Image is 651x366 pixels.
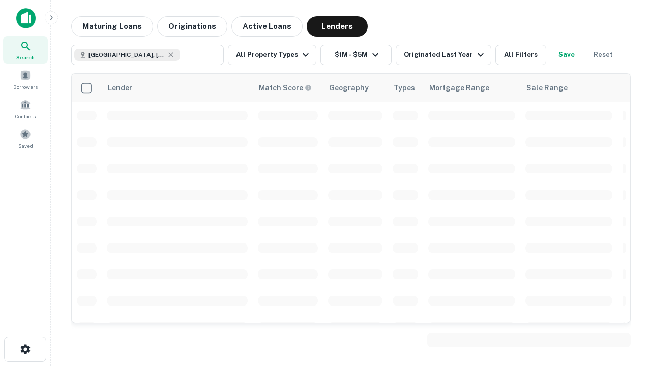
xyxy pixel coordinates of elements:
button: Lenders [307,16,368,37]
a: Search [3,36,48,64]
span: [GEOGRAPHIC_DATA], [GEOGRAPHIC_DATA], [GEOGRAPHIC_DATA] [88,50,165,59]
img: capitalize-icon.png [16,8,36,28]
th: Capitalize uses an advanced AI algorithm to match your search with the best lender. The match sco... [253,74,323,102]
a: Saved [3,125,48,152]
div: Mortgage Range [429,82,489,94]
h6: Match Score [259,82,310,94]
div: Types [394,82,415,94]
button: All Property Types [228,45,316,65]
button: All Filters [495,45,546,65]
div: Lender [108,82,132,94]
button: Reset [587,45,619,65]
th: Lender [102,74,253,102]
span: Saved [18,142,33,150]
th: Types [388,74,423,102]
div: Geography [329,82,369,94]
div: Capitalize uses an advanced AI algorithm to match your search with the best lender. The match sco... [259,82,312,94]
div: Originated Last Year [404,49,487,61]
button: Maturing Loans [71,16,153,37]
a: Contacts [3,95,48,123]
button: Originated Last Year [396,45,491,65]
span: Contacts [15,112,36,120]
button: Active Loans [231,16,303,37]
a: Borrowers [3,66,48,93]
span: Borrowers [13,83,38,91]
th: Sale Range [520,74,617,102]
button: Save your search to get updates of matches that match your search criteria. [550,45,583,65]
span: Search [16,53,35,62]
div: Sale Range [526,82,568,94]
button: $1M - $5M [320,45,392,65]
th: Geography [323,74,388,102]
th: Mortgage Range [423,74,520,102]
iframe: Chat Widget [600,285,651,333]
button: Originations [157,16,227,37]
